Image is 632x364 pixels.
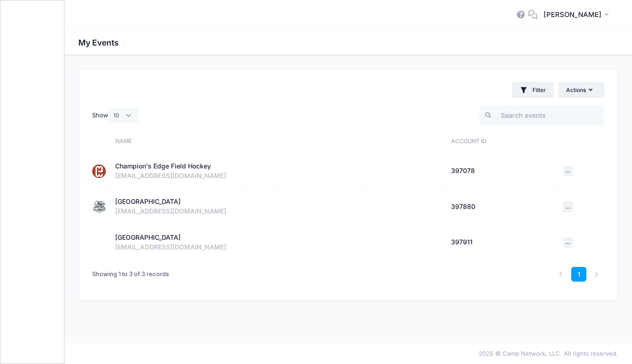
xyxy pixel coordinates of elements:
[563,166,573,177] button: ...
[115,233,181,243] div: [GEOGRAPHIC_DATA]
[92,200,106,214] img: Shutout School
[544,10,602,20] span: [PERSON_NAME]
[111,129,446,153] th: Name: activate to sort column ascending
[446,129,558,153] th: Account ID: activate to sort column ascending
[446,153,558,189] td: 397078
[115,207,442,216] div: [EMAIL_ADDRESS][DOMAIN_NAME]
[115,243,442,252] div: [EMAIL_ADDRESS][DOMAIN_NAME]
[566,168,570,174] span: ...
[446,225,558,260] td: 397911
[479,106,604,126] input: Search events
[115,162,211,171] div: Champion's Edge Field Hockey
[563,201,573,212] button: ...
[92,108,139,123] label: Show
[446,189,558,225] td: 397880
[92,164,106,178] img: Champion's Edge Field Hockey
[115,197,181,207] div: [GEOGRAPHIC_DATA]
[512,82,554,98] button: Filter
[566,203,570,210] span: ...
[563,237,573,248] button: ...
[566,239,570,245] span: ...
[479,350,618,357] span: 2025 © Camp Network, LLC. All rights reserved.
[538,5,618,26] button: [PERSON_NAME]
[78,38,127,47] h1: My Events
[115,171,442,181] div: [EMAIL_ADDRESS][DOMAIN_NAME]
[558,82,604,98] button: Actions
[571,267,586,282] a: 1
[92,264,169,285] div: Showing 1 to 3 of 3 records
[108,108,139,123] select: Show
